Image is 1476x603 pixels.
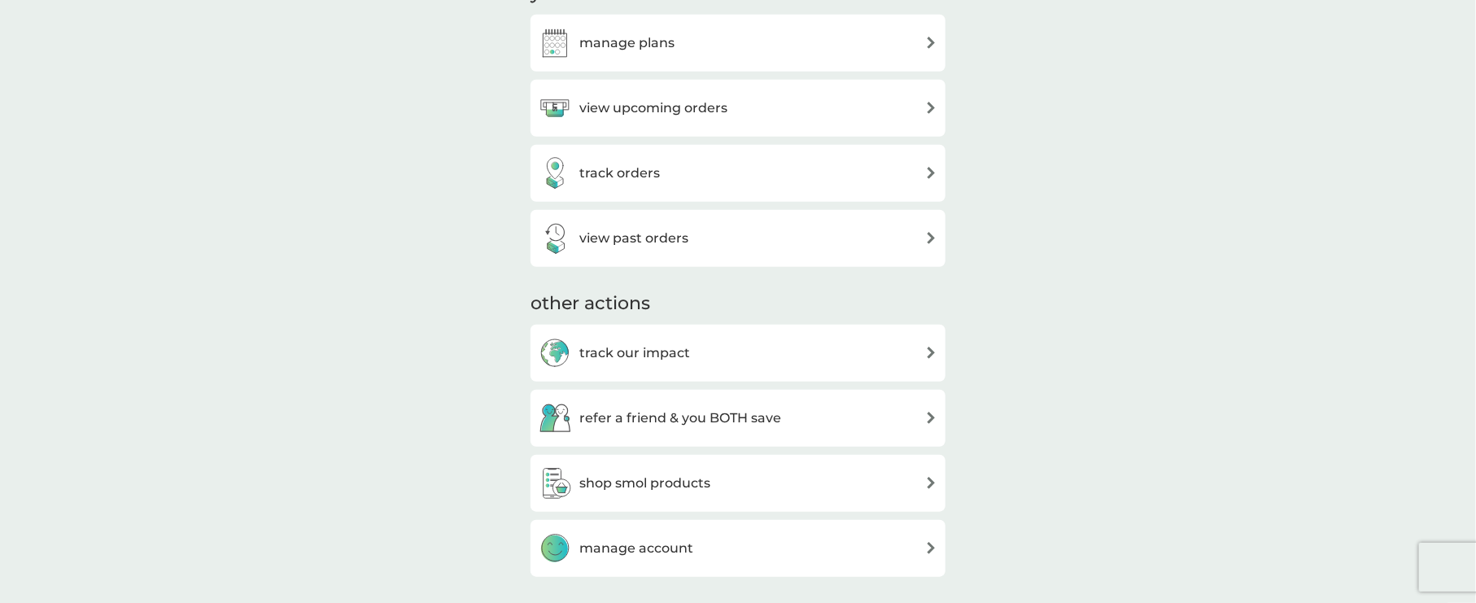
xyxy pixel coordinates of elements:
img: arrow right [925,542,937,554]
img: arrow right [925,37,937,49]
img: arrow right [925,232,937,244]
h3: view upcoming orders [579,98,727,119]
h3: manage plans [579,33,675,54]
h3: view past orders [579,228,688,249]
img: arrow right [925,477,937,489]
img: arrow right [925,167,937,179]
h3: other actions [531,291,650,317]
img: arrow right [925,102,937,114]
h3: track our impact [579,343,690,364]
h3: shop smol products [579,473,710,494]
img: arrow right [925,347,937,359]
img: arrow right [925,412,937,424]
h3: manage account [579,538,693,559]
h3: refer a friend & you BOTH save [579,408,781,429]
h3: track orders [579,163,660,184]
